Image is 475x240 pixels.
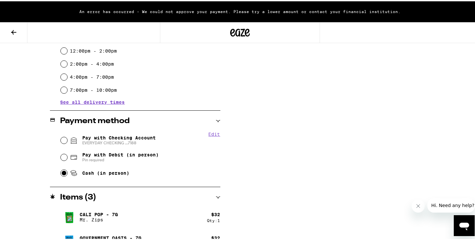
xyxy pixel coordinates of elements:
label: 2:00pm - 4:00pm [70,60,114,65]
div: $ 32 [212,234,220,239]
iframe: Message from company [427,197,475,211]
p: Mr. Zips [80,216,118,221]
label: 4:00pm - 7:00pm [70,73,114,78]
span: Cash (in person) [82,169,129,174]
label: 12:00pm - 2:00pm [70,47,117,52]
p: Government Oasis - 7g [80,234,142,239]
img: Cali Pop - 7g [60,207,79,225]
p: Cali Pop - 7g [80,211,118,216]
div: $ 32 [212,211,220,216]
span: Pay with Checking Account [82,134,156,144]
button: Edit [209,130,220,136]
iframe: Button to launch messaging window [454,214,475,235]
iframe: Close message [412,198,425,211]
span: Pin required [82,156,159,161]
label: 7:00pm - 10:00pm [70,86,117,91]
h2: Items ( 3 ) [60,192,97,200]
div: Qty: 1 [207,217,220,221]
span: EVERYDAY CHECKING ...7188 [82,139,156,144]
button: See all delivery times [60,99,125,103]
h2: Payment method [60,116,130,124]
span: Pay with Debit (in person) [82,151,159,156]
